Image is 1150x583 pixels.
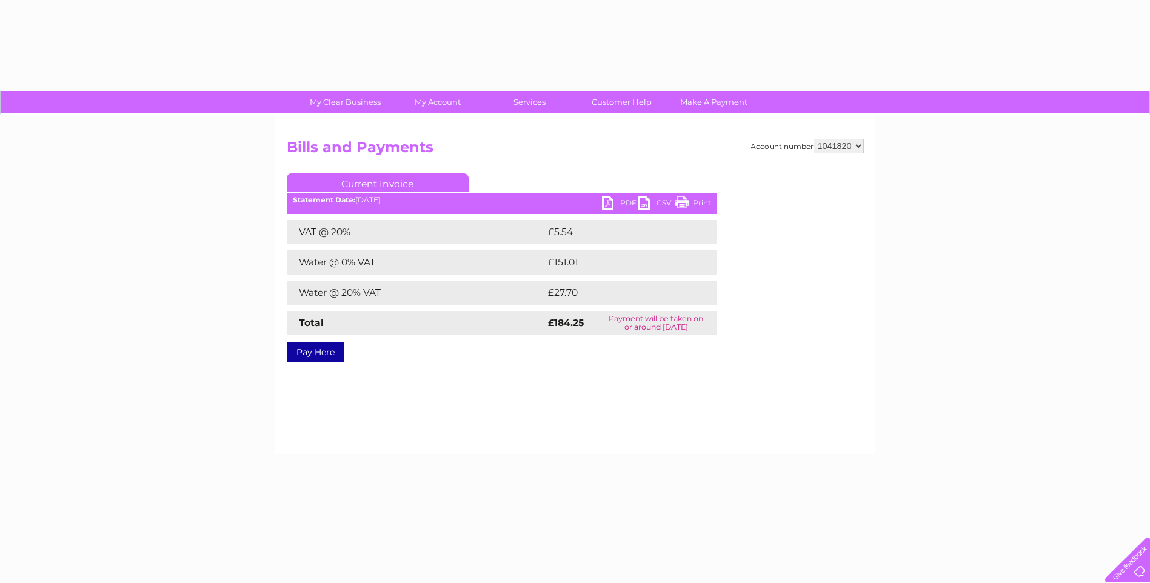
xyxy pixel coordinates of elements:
a: PDF [602,196,638,213]
td: £5.54 [545,220,689,244]
td: Water @ 0% VAT [287,250,545,275]
td: £151.01 [545,250,692,275]
a: Print [675,196,711,213]
h2: Bills and Payments [287,139,864,162]
a: Current Invoice [287,173,469,192]
b: Statement Date: [293,195,355,204]
a: Customer Help [572,91,672,113]
td: Water @ 20% VAT [287,281,545,305]
a: Make A Payment [664,91,764,113]
a: My Clear Business [295,91,395,113]
strong: £184.25 [548,317,584,328]
div: [DATE] [287,196,717,204]
a: CSV [638,196,675,213]
div: Account number [751,139,864,153]
a: My Account [387,91,487,113]
td: £27.70 [545,281,692,305]
td: VAT @ 20% [287,220,545,244]
td: Payment will be taken on or around [DATE] [595,311,717,335]
a: Services [480,91,580,113]
a: Pay Here [287,342,344,362]
strong: Total [299,317,324,328]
